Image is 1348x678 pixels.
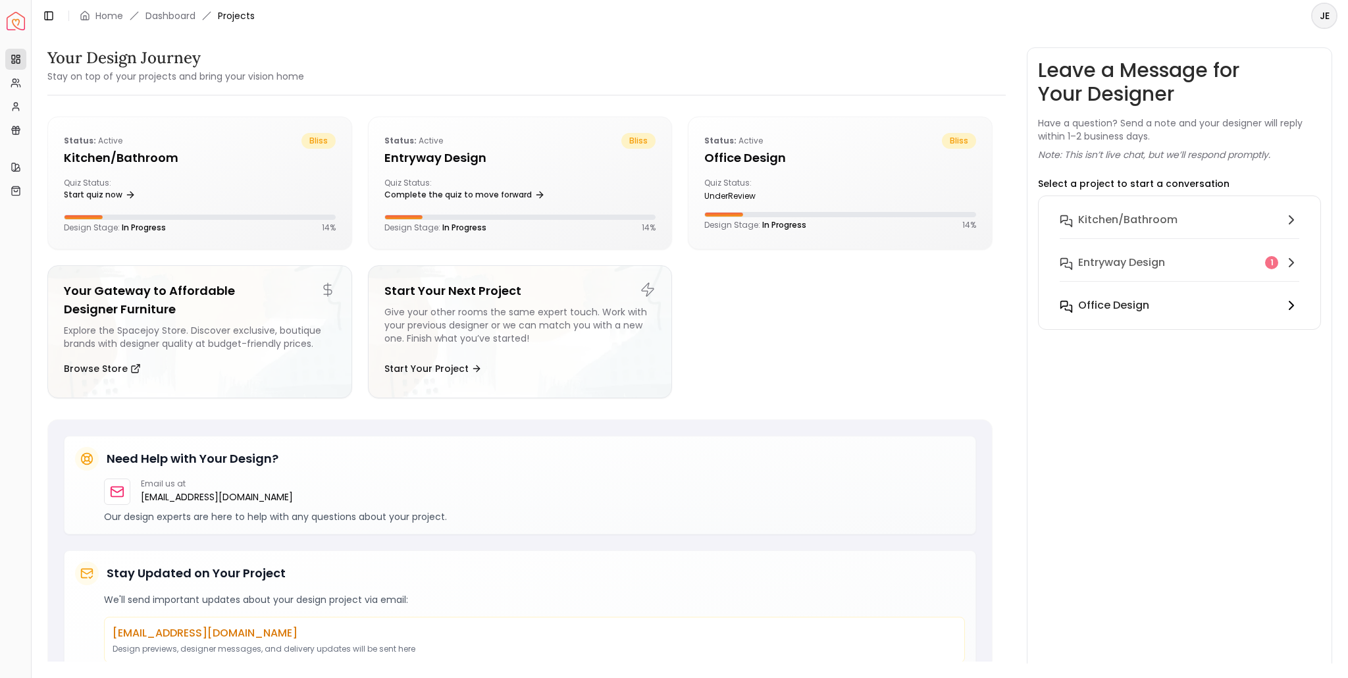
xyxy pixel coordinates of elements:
[7,12,25,30] a: Spacejoy
[104,510,965,523] p: Our design experts are here to help with any questions about your project.
[145,9,195,22] a: Dashboard
[64,282,336,319] h5: Your Gateway to Affordable Designer Furniture
[322,222,336,233] p: 14 %
[621,133,656,149] span: bliss
[64,186,136,204] a: Start quiz now
[95,9,123,22] a: Home
[1038,59,1321,106] h3: Leave a Message for Your Designer
[47,70,304,83] small: Stay on top of your projects and bring your vision home
[704,133,763,149] p: active
[384,133,443,149] p: active
[64,222,166,233] p: Design Stage:
[107,564,286,583] h5: Stay Updated on Your Project
[1312,4,1336,28] span: JE
[942,133,976,149] span: bliss
[384,186,545,204] a: Complete the quiz to move forward
[104,593,965,606] p: We'll send important updates about your design project via email:
[1311,3,1337,29] button: JE
[64,149,336,167] h5: Kitchen/Bathroom
[384,355,482,382] button: Start Your Project
[107,450,278,468] h5: Need Help with Your Design?
[1078,212,1178,228] h6: Kitchen/Bathroom
[1038,117,1321,143] p: Have a question? Send a note and your designer will reply within 1–2 business days.
[64,178,194,204] div: Quiz Status:
[384,282,656,300] h5: Start Your Next Project
[47,47,304,68] h3: Your Design Journey
[113,625,956,641] p: [EMAIL_ADDRESS][DOMAIN_NAME]
[1078,298,1149,313] h6: Office design
[1078,255,1165,271] h6: entryway design
[141,479,293,489] p: Email us at
[301,133,336,149] span: bliss
[1038,148,1270,161] p: Note: This isn’t live chat, but we’ll respond promptly.
[642,222,656,233] p: 14 %
[1038,177,1230,190] p: Select a project to start a conversation
[80,9,255,22] nav: breadcrumb
[368,265,673,398] a: Start Your Next ProjectGive your other rooms the same expert touch. Work with your previous desig...
[218,9,255,22] span: Projects
[762,219,806,230] span: In Progress
[64,355,141,382] button: Browse Store
[704,220,806,230] p: Design Stage:
[384,149,656,167] h5: entryway design
[384,135,417,146] b: Status:
[704,178,835,201] div: Quiz Status:
[47,265,352,398] a: Your Gateway to Affordable Designer FurnitureExplore the Spacejoy Store. Discover exclusive, bout...
[384,222,486,233] p: Design Stage:
[704,135,737,146] b: Status:
[962,220,976,230] p: 14 %
[64,135,96,146] b: Status:
[704,191,835,201] div: underReview
[1049,207,1310,249] button: Kitchen/Bathroom
[442,222,486,233] span: In Progress
[64,133,122,149] p: active
[1265,256,1278,269] div: 1
[384,178,515,204] div: Quiz Status:
[7,12,25,30] img: Spacejoy Logo
[122,222,166,233] span: In Progress
[141,489,293,505] a: [EMAIL_ADDRESS][DOMAIN_NAME]
[704,149,976,167] h5: Office design
[1049,249,1310,292] button: entryway design1
[1049,292,1310,319] button: Office design
[64,324,336,350] div: Explore the Spacejoy Store. Discover exclusive, boutique brands with designer quality at budget-f...
[384,305,656,350] div: Give your other rooms the same expert touch. Work with your previous designer or we can match you...
[113,644,956,654] p: Design previews, designer messages, and delivery updates will be sent here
